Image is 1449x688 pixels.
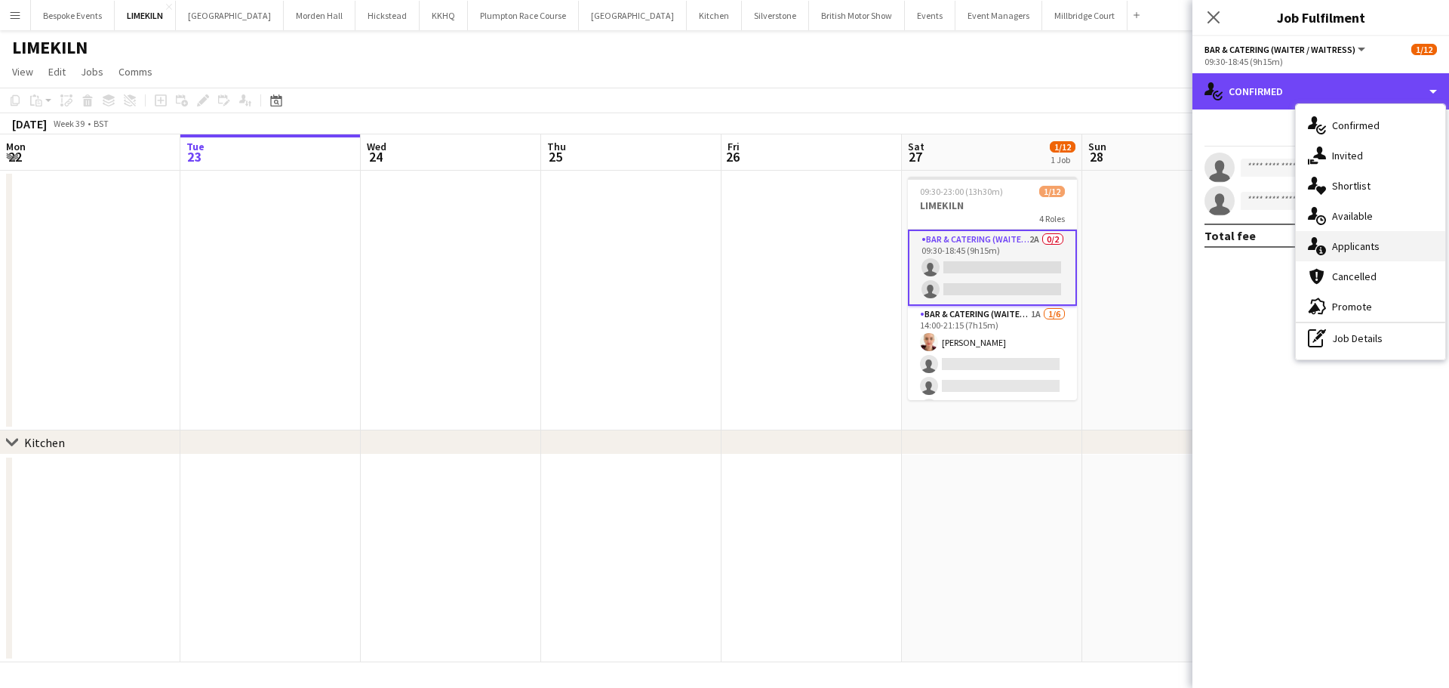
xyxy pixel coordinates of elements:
button: Kitchen [687,1,742,30]
div: Kitchen [24,435,65,450]
span: Bar & Catering (Waiter / waitress) [1204,44,1355,55]
button: KKHQ [420,1,468,30]
span: 27 [906,148,924,165]
div: 09:30-18:45 (9h15m) [1204,56,1437,67]
span: Comms [118,65,152,79]
div: Job Details [1296,323,1445,353]
button: [GEOGRAPHIC_DATA] [579,1,687,30]
span: 09:30-23:00 (13h30m) [920,186,1003,197]
button: [GEOGRAPHIC_DATA] [176,1,284,30]
span: 1/12 [1039,186,1065,197]
button: Silverstone [742,1,809,30]
button: Bespoke Events [31,1,115,30]
button: Bar & Catering (Waiter / waitress) [1204,44,1367,55]
span: Fri [728,140,740,153]
button: Event Managers [955,1,1042,30]
span: Sat [908,140,924,153]
h3: LIMEKILN [908,199,1077,212]
span: Confirmed [1332,119,1380,132]
span: Invited [1332,149,1363,162]
button: Millbridge Court [1042,1,1128,30]
span: Shortlist [1332,179,1371,193]
a: Jobs [75,62,109,82]
span: Cancelled [1332,270,1377,283]
span: Week 39 [50,118,88,129]
span: Tue [186,140,205,153]
span: Promote [1332,300,1372,313]
app-card-role: Bar & Catering (Waiter / waitress)1A1/614:00-21:15 (7h15m)[PERSON_NAME] [908,306,1077,467]
span: Thu [547,140,566,153]
div: 1 Job [1051,154,1075,165]
button: Events [905,1,955,30]
button: LIMEKILN [115,1,176,30]
span: 22 [4,148,26,165]
button: Plumpton Race Course [468,1,579,30]
span: 24 [365,148,386,165]
span: 1/12 [1050,141,1075,153]
span: Jobs [81,65,103,79]
span: 26 [725,148,740,165]
span: Wed [367,140,386,153]
h3: Job Fulfilment [1192,8,1449,27]
span: Available [1332,209,1373,223]
span: 28 [1086,148,1106,165]
a: Edit [42,62,72,82]
span: 25 [545,148,566,165]
button: Hickstead [355,1,420,30]
app-job-card: 09:30-23:00 (13h30m)1/12LIMEKILN4 RolesBar & Catering (Waiter / waitress)2A0/209:30-18:45 (9h15m)... [908,177,1077,400]
a: Comms [112,62,158,82]
span: Mon [6,140,26,153]
a: View [6,62,39,82]
span: Edit [48,65,66,79]
div: Total fee [1204,228,1256,243]
span: Sun [1088,140,1106,153]
span: 1/12 [1411,44,1437,55]
div: BST [94,118,109,129]
span: 4 Roles [1039,213,1065,224]
span: 23 [184,148,205,165]
div: Confirmed [1192,73,1449,110]
span: Applicants [1332,239,1380,253]
button: British Motor Show [809,1,905,30]
div: [DATE] [12,116,47,131]
app-card-role: Bar & Catering (Waiter / waitress)2A0/209:30-18:45 (9h15m) [908,230,1077,306]
button: Morden Hall [284,1,355,30]
span: View [12,65,33,79]
h1: LIMEKILN [12,36,88,59]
